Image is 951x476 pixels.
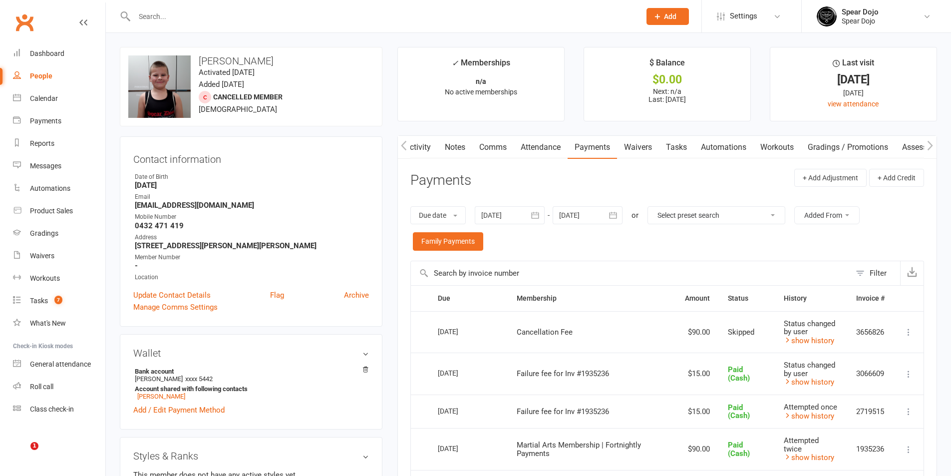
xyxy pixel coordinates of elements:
a: Workouts [13,267,105,290]
div: Memberships [452,56,510,75]
span: Failure fee for Inv #1935236 [517,407,609,416]
div: Roll call [30,383,53,391]
div: Date of Birth [135,172,369,182]
div: $ Balance [649,56,685,74]
th: Invoice # [847,286,894,311]
li: [PERSON_NAME] [133,366,369,402]
strong: - [135,261,369,270]
a: [PERSON_NAME] [137,393,185,400]
span: Paid (Cash) [728,403,750,421]
th: Amount [676,286,719,311]
th: Membership [508,286,676,311]
button: Filter [851,261,900,285]
div: Messages [30,162,61,170]
div: Waivers [30,252,54,260]
div: People [30,72,52,80]
a: Gradings [13,222,105,245]
span: 1 [30,442,38,450]
time: Added [DATE] [199,80,244,89]
a: Gradings / Promotions [801,136,895,159]
a: Product Sales [13,200,105,222]
div: Automations [30,184,70,192]
td: 3656826 [847,311,894,353]
a: Notes [438,136,472,159]
strong: n/a [476,77,486,85]
div: General attendance [30,360,91,368]
a: Waivers [617,136,659,159]
a: Waivers [13,245,105,267]
div: [DATE] [438,441,484,456]
div: [DATE] [438,365,484,381]
a: Update Contact Details [133,289,211,301]
div: or [632,209,638,221]
a: show history [784,453,834,462]
a: Messages [13,155,105,177]
a: Attendance [514,136,568,159]
input: Search by invoice number [411,261,851,285]
div: [DATE] [438,403,484,419]
td: 1935236 [847,428,894,470]
span: Cancelled member [213,93,283,101]
div: Location [135,273,369,282]
a: Family Payments [413,232,483,250]
td: $15.00 [676,395,719,429]
th: Due [429,286,508,311]
a: show history [784,336,834,345]
a: Manage Comms Settings [133,301,218,313]
strong: Bank account [135,368,364,375]
a: People [13,65,105,87]
img: image1746521305.png [128,55,191,118]
div: Tasks [30,297,48,305]
button: Added From [794,206,860,224]
strong: 0432 471 419 [135,221,369,230]
div: Member Number [135,253,369,262]
h3: Styles & Ranks [133,451,369,462]
a: Class kiosk mode [13,398,105,421]
th: Status [719,286,775,311]
td: $90.00 [676,428,719,470]
img: thumb_image1623745760.png [817,6,837,26]
span: Status changed by user [784,361,835,378]
div: Gradings [30,229,58,237]
div: Payments [30,117,61,125]
button: Add [646,8,689,25]
div: Address [135,233,369,242]
span: Paid (Cash) [728,365,750,383]
div: Last visit [833,56,874,74]
span: Martial Arts Membership | Fortnightly Payments [517,441,641,458]
th: History [775,286,847,311]
a: Payments [568,136,617,159]
h3: [PERSON_NAME] [128,55,374,66]
a: Calendar [13,87,105,110]
div: Spear Dojo [842,7,879,16]
input: Search... [131,9,634,23]
span: Skipped [728,328,754,337]
td: 3066609 [847,353,894,395]
a: Tasks [659,136,694,159]
strong: [EMAIL_ADDRESS][DOMAIN_NAME] [135,201,369,210]
span: Attempted twice [784,436,819,454]
a: Comms [472,136,514,159]
strong: [STREET_ADDRESS][PERSON_NAME][PERSON_NAME] [135,241,369,250]
span: Add [664,12,676,20]
i: ✓ [452,58,458,68]
div: Calendar [30,94,58,102]
a: Reports [13,132,105,155]
h3: Wallet [133,348,369,359]
h3: Payments [410,173,471,188]
td: $90.00 [676,311,719,353]
a: Dashboard [13,42,105,65]
td: 2719515 [847,395,894,429]
div: [DATE] [779,74,928,85]
span: Status changed by user [784,319,835,337]
span: Cancellation Fee [517,328,573,337]
div: Class check-in [30,405,74,413]
time: Activated [DATE] [199,68,255,77]
a: Payments [13,110,105,132]
button: Due date [410,206,466,224]
a: view attendance [828,100,879,108]
span: [DEMOGRAPHIC_DATA] [199,105,277,114]
a: Flag [270,289,284,301]
span: xxxx 5442 [185,375,213,383]
div: Mobile Number [135,212,369,222]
